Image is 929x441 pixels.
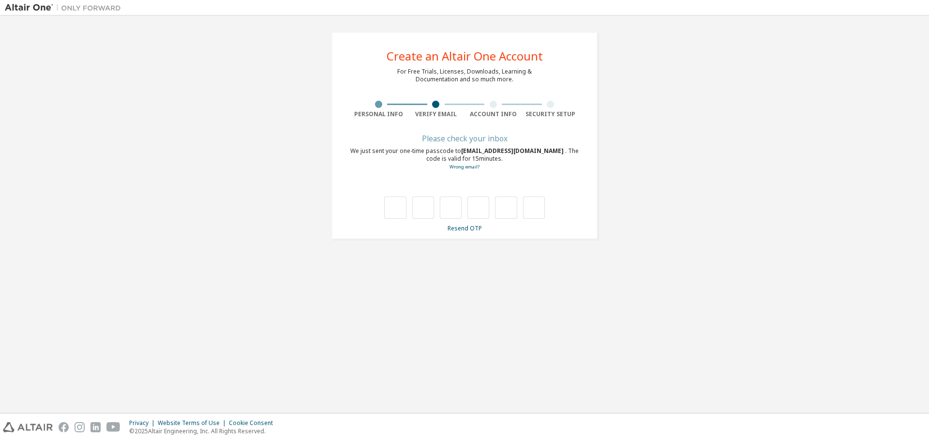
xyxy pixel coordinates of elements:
[350,110,407,118] div: Personal Info
[387,50,543,62] div: Create an Altair One Account
[229,419,279,427] div: Cookie Consent
[129,427,279,435] p: © 2025 Altair Engineering, Inc. All Rights Reserved.
[407,110,465,118] div: Verify Email
[450,164,479,170] a: Go back to the registration form
[448,224,482,232] a: Resend OTP
[59,422,69,432] img: facebook.svg
[397,68,532,83] div: For Free Trials, Licenses, Downloads, Learning & Documentation and so much more.
[106,422,120,432] img: youtube.svg
[350,147,579,171] div: We just sent your one-time passcode to . The code is valid for 15 minutes.
[461,147,565,155] span: [EMAIL_ADDRESS][DOMAIN_NAME]
[158,419,229,427] div: Website Terms of Use
[90,422,101,432] img: linkedin.svg
[464,110,522,118] div: Account Info
[350,136,579,141] div: Please check your inbox
[129,419,158,427] div: Privacy
[3,422,53,432] img: altair_logo.svg
[75,422,85,432] img: instagram.svg
[5,3,126,13] img: Altair One
[522,110,580,118] div: Security Setup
